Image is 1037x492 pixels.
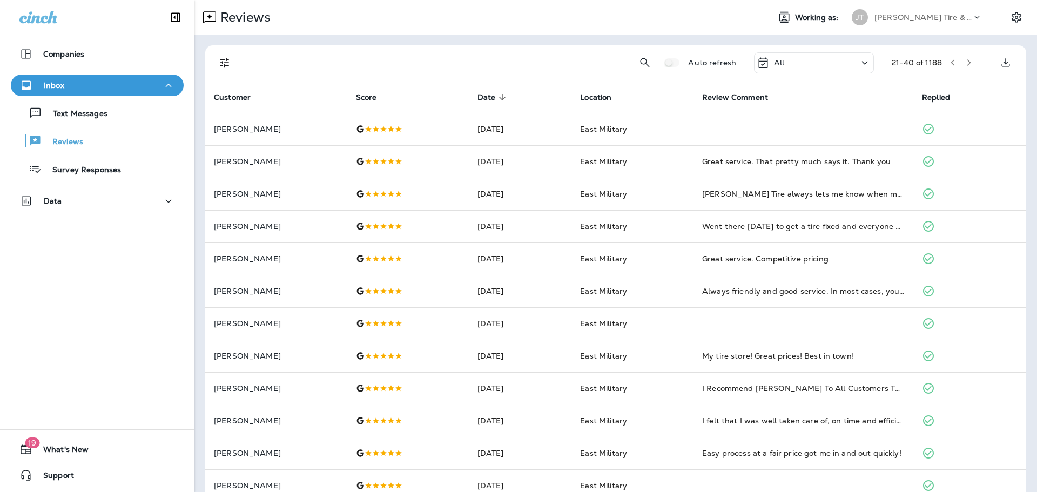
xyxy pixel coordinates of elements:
p: [PERSON_NAME] [214,449,339,457]
span: East Military [580,254,627,264]
p: [PERSON_NAME] [214,157,339,166]
p: Inbox [44,81,64,90]
button: Reviews [11,130,184,152]
span: Review Comment [702,92,782,102]
p: [PERSON_NAME] Tire & Auto [874,13,972,22]
td: [DATE] [469,242,572,275]
button: Export as CSV [995,52,1016,73]
span: East Military [580,351,627,361]
span: East Military [580,319,627,328]
button: Inbox [11,75,184,96]
div: Easy process at a fair price got me in and out quickly! [702,448,905,459]
td: [DATE] [469,307,572,340]
p: All [774,58,784,67]
p: [PERSON_NAME] [214,319,339,328]
div: Always friendly and good service. In most cases, you can get an appointment the same day or withi... [702,286,905,296]
td: [DATE] [469,405,572,437]
button: Settings [1007,8,1026,27]
button: Survey Responses [11,158,184,180]
td: [DATE] [469,340,572,372]
div: I Recommend Jensen To All Customers That I Talk To. [702,383,905,394]
span: Customer [214,92,265,102]
p: Data [44,197,62,205]
span: Date [477,93,496,102]
div: My tire store! Great prices! Best in town! [702,351,905,361]
span: Score [356,93,377,102]
button: Text Messages [11,102,184,124]
p: Survey Responses [42,165,121,176]
td: [DATE] [469,145,572,178]
div: I felt that I was well taken care of, on time and efficient [702,415,905,426]
span: 19 [25,437,39,448]
p: Auto refresh [688,58,736,67]
span: What's New [32,445,89,458]
div: JT [852,9,868,25]
p: [PERSON_NAME] [214,287,339,295]
span: East Military [580,124,627,134]
p: [PERSON_NAME] [214,190,339,198]
span: East Military [580,221,627,231]
button: Filters [214,52,235,73]
div: Great service. Competitive pricing [702,253,905,264]
span: East Military [580,157,627,166]
span: Score [356,92,391,102]
span: Date [477,92,510,102]
td: [DATE] [469,437,572,469]
span: Review Comment [702,93,768,102]
span: Location [580,93,611,102]
div: Great service. That pretty much says it. Thank you [702,156,905,167]
span: Replied [922,92,964,102]
span: East Military [580,481,627,490]
span: East Military [580,383,627,393]
button: Search Reviews [634,52,656,73]
td: [DATE] [469,275,572,307]
span: Customer [214,93,251,102]
span: East Military [580,416,627,426]
span: East Military [580,189,627,199]
p: Text Messages [42,109,107,119]
p: [PERSON_NAME] [214,254,339,263]
p: [PERSON_NAME] [214,481,339,490]
td: [DATE] [469,178,572,210]
span: Location [580,92,625,102]
td: [DATE] [469,210,572,242]
button: 19What's New [11,439,184,460]
div: 21 - 40 of 1188 [892,58,942,67]
p: Companies [43,50,84,58]
div: Jensen Tire always lets me know when my car is finished and the mechanics do great work! (especia... [702,188,905,199]
button: Collapse Sidebar [160,6,191,28]
td: [DATE] [469,372,572,405]
button: Companies [11,43,184,65]
div: Went there today to get a tire fixed and everyone was so nice, and we all made small talk. I’m go... [702,221,905,232]
p: Reviews [42,137,83,147]
p: Reviews [216,9,271,25]
span: Support [32,471,74,484]
p: [PERSON_NAME] [214,416,339,425]
span: Working as: [795,13,841,22]
button: Data [11,190,184,212]
p: [PERSON_NAME] [214,125,339,133]
span: Replied [922,93,950,102]
p: [PERSON_NAME] [214,222,339,231]
p: [PERSON_NAME] [214,384,339,393]
span: East Military [580,448,627,458]
button: Support [11,464,184,486]
td: [DATE] [469,113,572,145]
p: [PERSON_NAME] [214,352,339,360]
span: East Military [580,286,627,296]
